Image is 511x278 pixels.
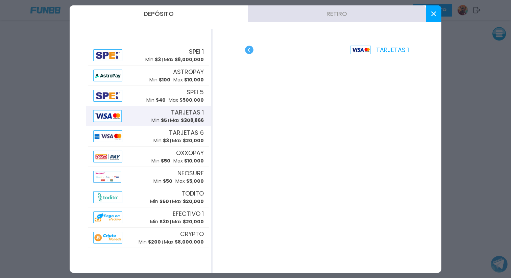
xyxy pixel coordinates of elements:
p: Min [153,178,172,185]
p: Max [172,198,204,205]
button: AlipayTARJETAS 6Min $3Max $20,000 [86,126,211,147]
span: $ 100 [159,76,170,83]
button: Retiro [248,5,426,22]
p: Max [175,178,204,185]
button: AlipaySPEI 5Min $40Max $500,000 [86,86,211,106]
span: CRYPTO [180,229,204,238]
span: $ 20,000 [183,198,204,205]
p: Max [164,238,204,246]
span: $ 10,000 [184,76,204,83]
span: NEOSURF [177,169,204,178]
span: SPEI 1 [189,47,204,56]
p: Min [146,97,166,104]
p: Min [145,56,161,63]
img: Alipay [93,110,122,122]
span: $ 200 [148,238,161,245]
p: Max [164,56,204,63]
span: $ 5 [161,117,167,124]
span: $ 8,000,000 [175,56,204,63]
button: Depósito [70,5,248,22]
span: $ 50 [163,178,172,184]
img: Platform Logo [350,46,371,54]
span: $ 8,000,000 [175,238,204,245]
p: Min [151,117,167,124]
img: Alipay [93,70,122,81]
p: Min [151,157,170,165]
img: Alipay [93,130,122,142]
img: Alipay [93,232,122,244]
span: $ 20,000 [183,218,204,225]
span: $ 5,000 [186,178,204,184]
span: $ 40 [156,97,166,103]
img: Alipay [93,90,122,102]
button: AlipayEFECTIVO 1Min $30Max $20,000 [86,207,211,228]
p: TARJETAS 1 [350,45,409,54]
img: Alipay [93,151,122,162]
p: Max [173,76,204,83]
img: Alipay [93,49,122,61]
p: Max [173,157,204,165]
span: TARJETAS 1 [171,108,204,117]
p: Min [150,198,169,205]
img: Alipay [93,191,122,203]
p: Min [153,137,169,144]
p: Min [139,238,161,246]
button: AlipayCRYPTOMin $200Max $8,000,000 [86,228,211,248]
img: Alipay [93,171,121,183]
button: AlipaySPEI 1Min $3Max $8,000,000 [86,45,211,66]
p: Max [169,97,204,104]
span: $ 3 [163,137,169,144]
span: $ 500,000 [179,97,204,103]
span: $ 20,000 [183,137,204,144]
span: ASTROPAY [173,67,204,76]
span: $ 30 [160,218,169,225]
p: Max [170,117,204,124]
button: AlipayASTROPAYMin $100Max $10,000 [86,66,211,86]
p: Max [172,137,204,144]
button: AlipayTARJETAS 1Min $5Max $308,866 [86,106,211,126]
button: AlipayTODITOMin $50Max $20,000 [86,187,211,207]
span: $ 308,866 [181,117,204,124]
p: Min [150,218,169,225]
span: OXXOPAY [176,148,204,157]
span: $ 50 [160,198,169,205]
img: Alipay [93,211,122,223]
span: SPEI 5 [187,87,204,97]
button: AlipayOXXOPAYMin $50Max $10,000 [86,147,211,167]
p: Min [149,76,170,83]
span: TODITO [181,189,204,198]
span: $ 10,000 [184,157,204,164]
span: $ 3 [155,56,161,63]
span: $ 50 [161,157,170,164]
span: TARJETAS 6 [169,128,204,137]
button: AlipayNEOSURFMin $50Max $5,000 [86,167,211,187]
p: Max [172,218,204,225]
span: EFECTIVO 1 [173,209,204,218]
